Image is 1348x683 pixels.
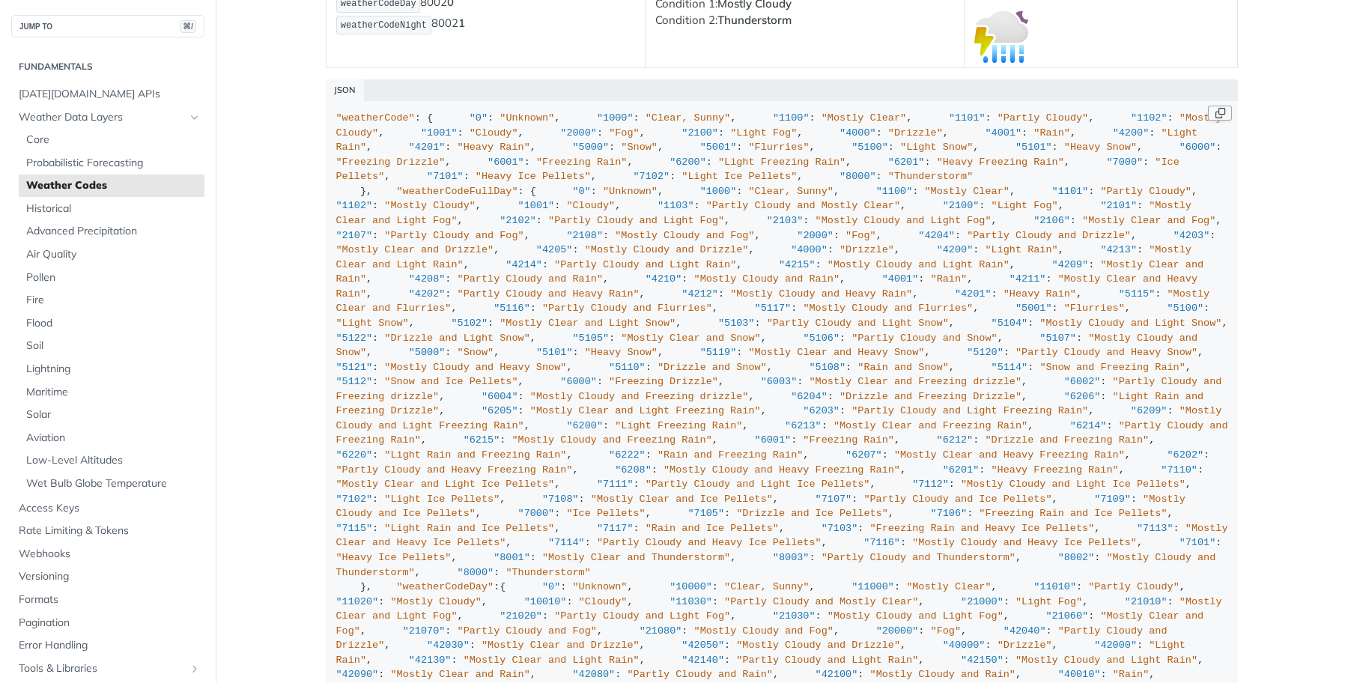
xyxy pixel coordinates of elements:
[597,112,634,124] span: "1000"
[730,127,797,139] span: "Light Fog"
[458,142,530,153] span: "Heavy Rain"
[681,288,718,300] span: "4212"
[26,156,201,171] span: Probabilistic Forecasting
[19,87,201,102] span: [DATE][DOMAIN_NAME] APIs
[336,479,555,490] span: "Mostly Clear and Light Ice Pellets"
[336,376,373,387] span: "5112"
[560,376,597,387] span: "6000"
[937,244,974,255] span: "4200"
[19,449,204,472] a: Low-Level Altitudes
[11,60,204,73] h2: Fundamentals
[851,405,1088,416] span: "Partly Cloudy and Light Freezing Rain"
[863,537,900,548] span: "7116"
[1131,405,1168,416] span: "6209"
[11,658,204,680] a: Tools & LibrariesShow subpages for Tools & Libraries
[11,15,204,37] button: JUMP TO⌘/
[1064,303,1125,314] span: "Flurries"
[646,112,730,124] span: "Clear, Sunny"
[384,449,566,461] span: "Light Rain and Freezing Rain"
[470,127,518,139] span: "Cloudy"
[700,186,737,197] span: "1000"
[591,494,773,505] span: "Mostly Clear and Ice Pellets"
[1033,215,1070,226] span: "2106"
[336,318,409,329] span: "Light Snow"
[670,581,712,592] span: "10000"
[658,449,803,461] span: "Rain and Freezing Rain"
[615,420,742,431] span: "Light Freezing Rain"
[937,157,1064,168] span: "Heavy Freezing Rain"
[397,186,518,197] span: "weatherCodeFullDay"
[621,142,658,153] span: "Snow"
[736,508,888,519] span: "Drizzle and Ice Pellets"
[19,335,204,357] a: Soil
[11,634,204,657] a: Error Handling
[19,312,204,335] a: Flood
[900,142,973,153] span: "Light Snow"
[681,127,718,139] span: "2100"
[26,362,201,377] span: Lightning
[918,230,955,241] span: "4204"
[19,152,204,174] a: Probabilistic Forecasting
[687,508,724,519] span: "7105"
[409,273,446,285] span: "4208"
[494,552,530,563] span: "8001"
[19,523,201,538] span: Rate Limiting & Tokens
[1052,186,1089,197] span: "1101"
[336,362,373,373] span: "5121"
[888,157,925,168] span: "6201"
[755,434,792,446] span: "6001"
[851,142,888,153] span: "5100"
[773,552,810,563] span: "8003"
[1015,347,1197,358] span: "Partly Cloudy and Heavy Snow"
[19,569,201,584] span: Versioning
[500,215,536,226] span: "2102"
[888,171,973,182] span: "Thunderstorm"
[566,508,645,519] span: "Ice Pellets"
[1113,127,1150,139] span: "4200"
[536,157,628,168] span: "Freezing Rain"
[658,362,767,373] span: "Drizzle and Snow"
[943,200,980,211] span: "2100"
[761,376,798,387] span: "6003"
[409,142,446,153] span: "4201"
[615,230,754,241] span: "Mostly Cloudy and Fog"
[336,552,1222,578] span: "Mostly Cloudy and Thunderstorm"
[615,464,652,476] span: "6208"
[1100,244,1137,255] span: "4213"
[967,347,1004,358] span: "5120"
[11,612,204,634] a: Pagination
[840,127,876,139] span: "4000"
[1082,215,1215,226] span: "Mostly Clear and Fog"
[694,273,840,285] span: "Mostly Cloudy and Rain"
[542,552,730,563] span: "Mostly Clear and Thunderstorm"
[1052,259,1089,270] span: "4209"
[700,347,737,358] span: "5119"
[542,303,712,314] span: "Partly Cloudy and Flurries"
[336,494,373,505] span: "7102"
[19,638,201,653] span: Error Handling
[998,112,1089,124] span: "Partly Cloudy"
[888,127,943,139] span: "Drizzle"
[19,110,185,125] span: Weather Data Layers
[748,186,833,197] span: "Clear, Sunny"
[518,200,555,211] span: "1001"
[931,273,968,285] span: "Rain"
[506,259,542,270] span: "4214"
[840,244,894,255] span: "Drizzle"
[1064,142,1137,153] span: "Heavy Snow"
[500,318,675,329] span: "Mostly Clear and Light Snow"
[11,520,204,542] a: Rate Limiting & Tokens
[1039,333,1076,344] span: "5107"
[937,434,974,446] span: "6212"
[11,589,204,611] a: Formats
[482,391,518,402] span: "6004"
[26,247,201,262] span: Air Quality
[384,376,517,387] span: "Snow and Ice Pellets"
[809,362,845,373] span: "5108"
[19,243,204,266] a: Air Quality
[536,244,573,255] span: "4205"
[840,171,876,182] span: "8000"
[955,288,992,300] span: "4201"
[19,198,204,220] a: Historical
[597,537,822,548] span: "Partly Cloudy and Heavy Ice Pellets"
